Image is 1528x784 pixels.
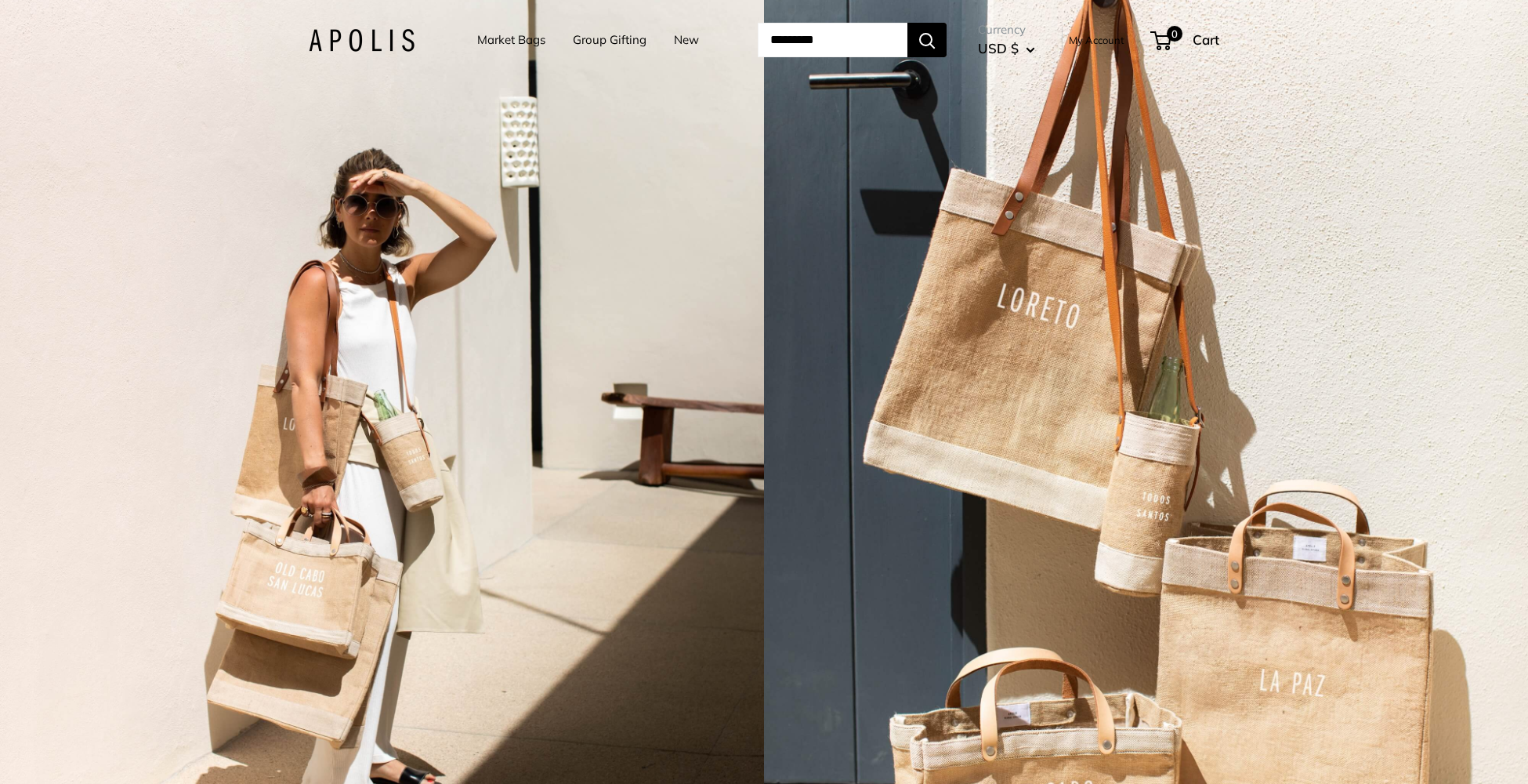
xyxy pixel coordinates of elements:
span: USD $ [978,40,1019,56]
input: Search... [758,23,907,57]
span: Cart [1193,31,1219,48]
img: Apolis [309,29,415,52]
a: Group Gifting [573,29,646,51]
a: My Account [1069,31,1124,49]
a: Market Bags [477,29,545,51]
button: Search [907,23,947,57]
button: USD $ [978,36,1035,61]
span: Currency [978,19,1035,41]
a: New [674,29,699,51]
a: 0 Cart [1152,27,1219,53]
span: 0 [1167,26,1182,42]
